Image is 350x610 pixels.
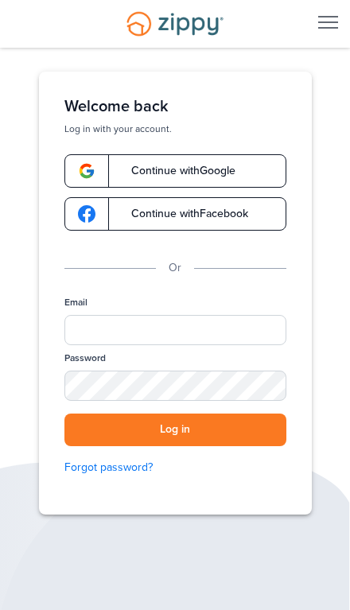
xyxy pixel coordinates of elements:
[169,259,181,277] p: Or
[115,208,248,220] span: Continue with Facebook
[64,97,286,116] h1: Welcome back
[64,296,87,309] label: Email
[64,352,106,365] label: Password
[78,205,95,223] img: google-logo
[64,414,286,446] button: Log in
[64,371,286,401] input: Password
[78,162,95,180] img: google-logo
[64,315,286,345] input: Email
[64,197,286,231] a: google-logoContinue withFacebook
[64,154,286,188] a: google-logoContinue withGoogle
[115,165,235,177] span: Continue with Google
[64,122,286,135] p: Log in with your account.
[64,459,286,476] a: Forgot password?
